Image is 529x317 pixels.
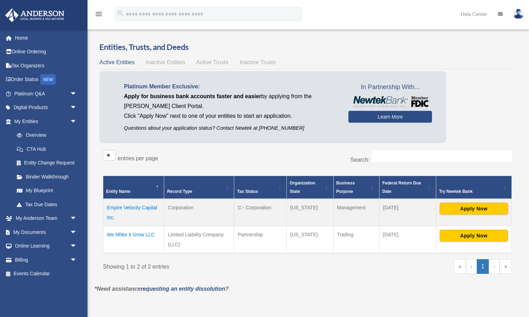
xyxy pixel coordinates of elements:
[5,267,88,281] a: Events Calendar
[287,199,333,226] td: [US_STATE]
[10,156,84,170] a: Entity Change Request
[5,31,88,45] a: Home
[40,74,56,85] div: NEW
[124,82,338,92] p: Platinum Member Exclusive:
[348,82,432,93] span: In Partnership With...
[466,259,477,274] a: Previous
[118,155,158,161] label: entries per page
[106,189,130,194] span: Entity Name
[440,230,508,242] button: Apply Now
[95,12,103,18] a: menu
[234,176,287,199] th: Tax Status: Activate to sort
[124,111,338,121] p: Click "Apply Now" next to one of your entities to start an application.
[513,9,524,19] img: User Pic
[348,111,432,123] a: Learn More
[124,93,261,99] span: Apply for business bank accounts faster and easier
[287,226,333,254] td: [US_STATE]
[489,259,500,274] a: Next
[124,92,338,111] p: by applying from the [PERSON_NAME] Client Portal.
[141,286,225,292] a: requesting an entity dissolution
[124,124,338,133] p: Questions about your application status? Contact Newtek at [PHONE_NUMBER]
[237,189,258,194] span: Tax Status
[5,101,88,115] a: Digital Productsarrow_drop_down
[333,226,380,254] td: Trading
[70,239,84,254] span: arrow_drop_down
[164,226,234,254] td: Limited Liability Company (LLC)
[5,73,88,87] a: Order StatusNEW
[5,239,88,253] a: Online Learningarrow_drop_down
[95,10,103,18] i: menu
[103,226,164,254] td: We Mhke it Grow LLC
[336,181,355,194] span: Business Purpose
[10,128,81,142] a: Overview
[70,114,84,129] span: arrow_drop_down
[5,87,88,101] a: Platinum Q&Aarrow_drop_down
[333,176,380,199] th: Business Purpose: Activate to sort
[439,187,501,196] div: Try Newtek Bank
[3,8,67,22] img: Anderson Advisors Platinum Portal
[5,114,84,128] a: My Entitiesarrow_drop_down
[5,45,88,59] a: Online Ordering
[234,226,287,254] td: Partnership
[70,225,84,240] span: arrow_drop_down
[5,253,88,267] a: Billingarrow_drop_down
[287,176,333,199] th: Organization State: Activate to sort
[117,9,125,17] i: search
[382,181,421,194] span: Federal Return Due Date
[70,87,84,101] span: arrow_drop_down
[380,199,436,226] td: [DATE]
[196,59,229,65] span: Active Trusts
[477,259,489,274] a: 1
[10,197,84,211] a: Tax Due Dates
[70,211,84,226] span: arrow_drop_down
[167,189,192,194] span: Record Type
[10,142,84,156] a: CTA Hub
[500,259,512,274] a: Last
[440,203,508,215] button: Apply Now
[240,59,276,65] span: Inactive Trusts
[70,253,84,267] span: arrow_drop_down
[10,170,84,184] a: Binder Walkthrough
[164,199,234,226] td: Corporation
[352,96,429,107] img: NewtekBankLogoSM.png
[436,176,511,199] th: Try Newtek Bank : Activate to sort
[333,199,380,226] td: Management
[454,259,466,274] a: First
[103,199,164,226] td: Empire Velocity Capital Inc.
[95,286,229,292] em: *Need assistance ?
[380,176,436,199] th: Federal Return Due Date: Activate to sort
[350,157,370,163] label: Search:
[5,225,88,239] a: My Documentsarrow_drop_down
[5,211,88,225] a: My Anderson Teamarrow_drop_down
[99,59,134,65] span: Active Entities
[164,176,234,199] th: Record Type: Activate to sort
[5,59,88,73] a: Tax Organizers
[146,59,185,65] span: Inactive Entities
[99,42,515,53] h3: Entities, Trusts, and Deeds
[70,101,84,115] span: arrow_drop_down
[234,199,287,226] td: C - Corporation
[380,226,436,254] td: [DATE]
[10,184,84,198] a: My Blueprint
[290,181,315,194] span: Organization State
[103,176,164,199] th: Entity Name: Activate to invert sorting
[103,259,302,272] div: Showing 1 to 2 of 2 entries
